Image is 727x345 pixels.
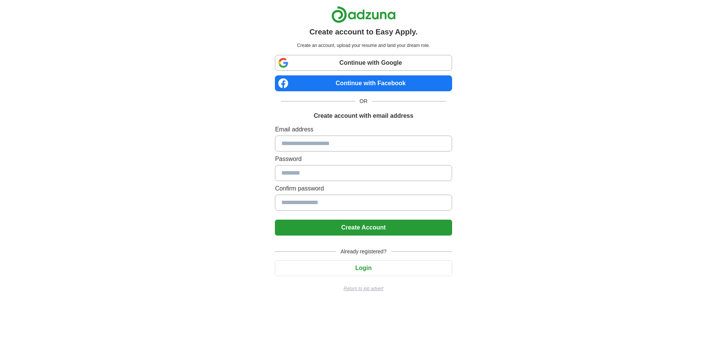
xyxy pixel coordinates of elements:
label: Email address [275,125,452,134]
a: Return to job advert [275,285,452,292]
p: Create an account, upload your resume and land your dream role. [276,42,450,49]
a: Login [275,265,452,271]
span: Already registered? [336,248,391,256]
img: Adzuna logo [331,6,396,23]
h1: Create account to Easy Apply. [309,26,418,37]
a: Continue with Facebook [275,75,452,91]
label: Password [275,155,452,164]
label: Confirm password [275,184,452,193]
h1: Create account with email address [314,111,413,120]
span: OR [355,97,372,105]
button: Login [275,260,452,276]
button: Create Account [275,220,452,236]
a: Continue with Google [275,55,452,71]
